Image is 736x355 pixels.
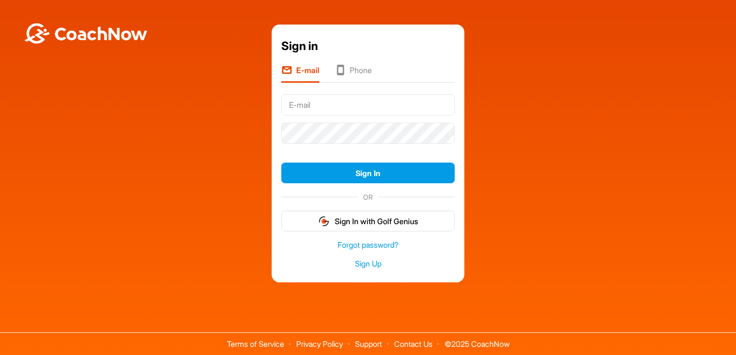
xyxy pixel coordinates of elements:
[296,339,343,349] a: Privacy Policy
[355,339,382,349] a: Support
[281,64,319,83] li: E-mail
[281,258,455,269] a: Sign Up
[394,339,433,349] a: Contact Us
[440,333,514,348] span: © 2025 CoachNow
[335,64,372,83] li: Phone
[281,94,455,115] input: E-mail
[281,38,455,55] div: Sign in
[281,240,455,251] a: Forgot password?
[281,211,455,231] button: Sign In with Golf Genius
[281,163,455,183] button: Sign In
[227,339,284,349] a: Terms of Service
[318,216,330,227] img: gg_logo
[23,23,148,44] img: BwLJSsUCoWCh5upNqxVrqldRgqLPVwmV24tXu5FoVAoFEpwwqQ3VIfuoInZCoVCoTD4vwADAC3ZFMkVEQFDAAAAAElFTkSuQmCC
[358,192,378,202] span: OR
